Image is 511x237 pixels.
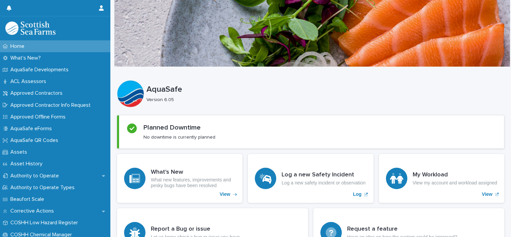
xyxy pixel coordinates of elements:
a: View [117,154,242,203]
p: COSHH Low Hazard Register [8,220,83,226]
p: Assets [8,149,32,155]
p: AquaSafe Developments [8,67,74,73]
p: What new features, improvements and pesky bugs have been resolved [151,177,235,188]
p: AquaSafe eForms [8,126,57,132]
h3: Log a new Safety Incident [282,171,366,179]
h3: Report a Bug or issue [151,226,240,233]
h2: Planned Downtime [143,124,201,132]
p: Approved Contractor Info Request [8,102,96,108]
a: Log [248,154,373,203]
p: ACL Assessors [8,78,52,85]
p: Asset History [8,161,48,167]
p: Authority to Operate [8,173,64,179]
p: Approved Offline Forms [8,114,71,120]
p: No downtime is currently planned [143,134,215,140]
p: Authority to Operate Types [8,184,80,191]
img: bPIBxiqnSb2ggTQWdOVV [5,21,56,35]
p: Version 6.05 [146,97,499,103]
p: Log [353,191,362,197]
p: View [220,191,230,197]
p: AquaSafe QR Codes [8,137,64,144]
p: View [482,191,493,197]
p: What's New? [8,55,46,61]
p: Corrective Actions [8,208,59,214]
p: AquaSafe [146,85,502,94]
h3: What's New [151,169,235,176]
a: View [379,154,504,203]
p: Approved Contractors [8,90,68,96]
p: View my account and workload assigned [413,180,497,186]
h3: Request a feature [347,226,457,233]
p: Beaufort Scale [8,196,49,203]
h3: My Workload [413,171,497,179]
p: Log a new safety incident or observation [282,180,366,186]
p: Home [8,43,30,50]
